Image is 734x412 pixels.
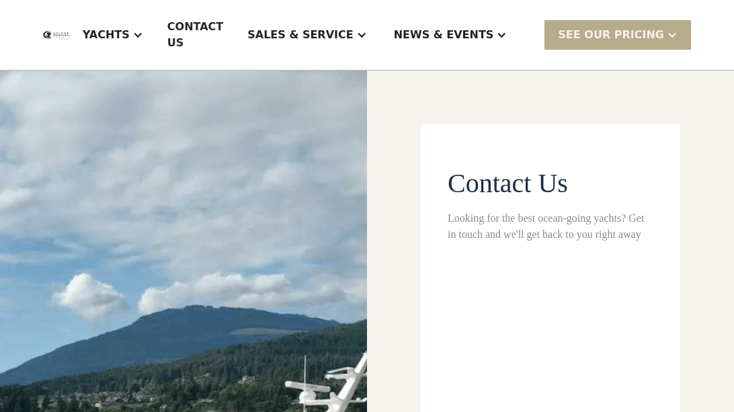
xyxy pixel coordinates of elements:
[234,8,380,62] div: Sales & Service
[448,210,653,243] div: Looking for the best ocean-going yachts? Get in touch and we'll get back to you right away
[380,8,521,62] div: News & EVENTS
[394,27,494,43] div: News & EVENTS
[69,8,157,62] div: Yachts
[558,27,664,43] div: SEE Our Pricing
[167,19,223,51] div: Contact US
[83,27,130,43] div: Yachts
[544,20,691,49] div: SEE Our Pricing
[247,27,353,43] div: Sales & Service
[43,31,69,40] img: logo
[448,168,568,198] span: Contact Us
